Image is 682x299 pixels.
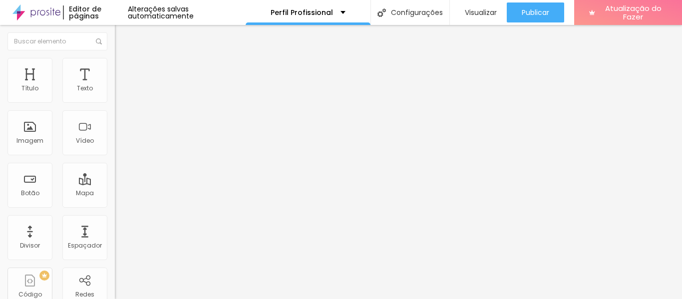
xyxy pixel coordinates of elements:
[16,136,43,145] font: Imagem
[377,8,386,17] img: Ícone
[465,7,497,17] font: Visualizar
[21,189,39,197] font: Botão
[96,38,102,44] img: Ícone
[7,32,107,50] input: Buscar elemento
[76,189,94,197] font: Mapa
[605,3,662,22] font: Atualização do Fazer
[69,4,101,21] font: Editor de páginas
[507,2,564,22] button: Publicar
[76,136,94,145] font: Vídeo
[271,7,333,17] font: Perfil Profissional
[450,2,507,22] button: Visualizar
[522,7,549,17] font: Publicar
[21,84,38,92] font: Título
[77,84,93,92] font: Texto
[128,4,194,21] font: Alterações salvas automaticamente
[68,241,102,250] font: Espaçador
[20,241,40,250] font: Divisor
[391,7,443,17] font: Configurações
